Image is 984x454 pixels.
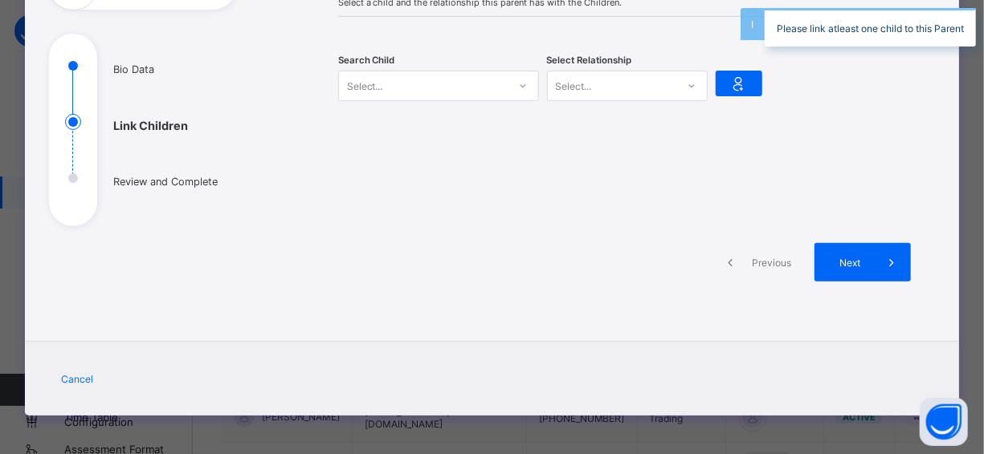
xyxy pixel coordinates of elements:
span: Cancel [61,373,93,385]
button: Open asap [920,398,968,446]
span: Search Child [338,55,395,66]
div: Select... [556,71,592,101]
span: Next [827,257,872,269]
span: Previous [749,257,794,269]
span: Select Relationship [547,55,632,66]
div: Please link atleast one child to this Parent [765,8,976,47]
div: Select... [347,71,383,101]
